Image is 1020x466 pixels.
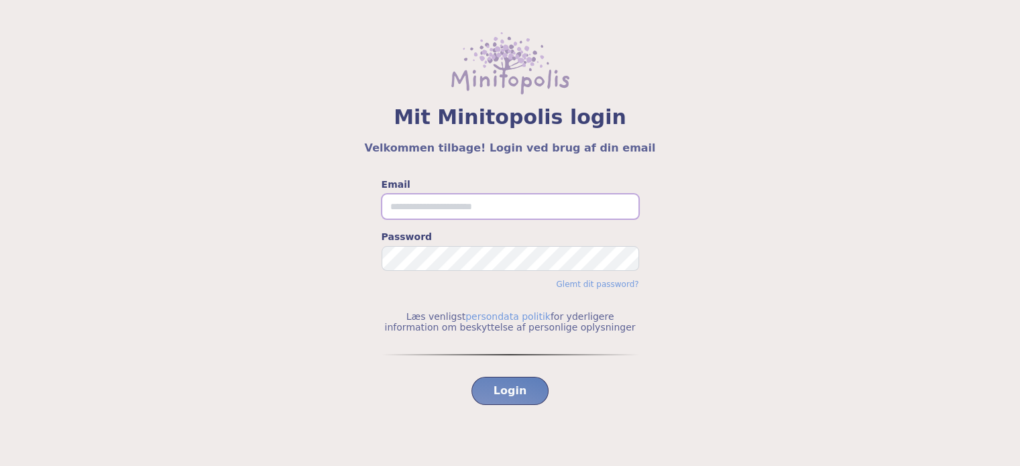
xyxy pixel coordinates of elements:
[32,105,988,129] span: Mit Minitopolis login
[556,280,638,289] a: Glemt dit password?
[494,383,527,399] span: Login
[32,140,988,156] h5: Velkommen tilbage! Login ved brug af din email
[471,377,549,405] button: Login
[465,311,551,322] a: persondata politik
[382,311,639,333] p: Læs venligst for yderligere information om beskyttelse af personlige oplysninger
[382,230,639,243] label: Password
[382,178,639,191] label: Email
